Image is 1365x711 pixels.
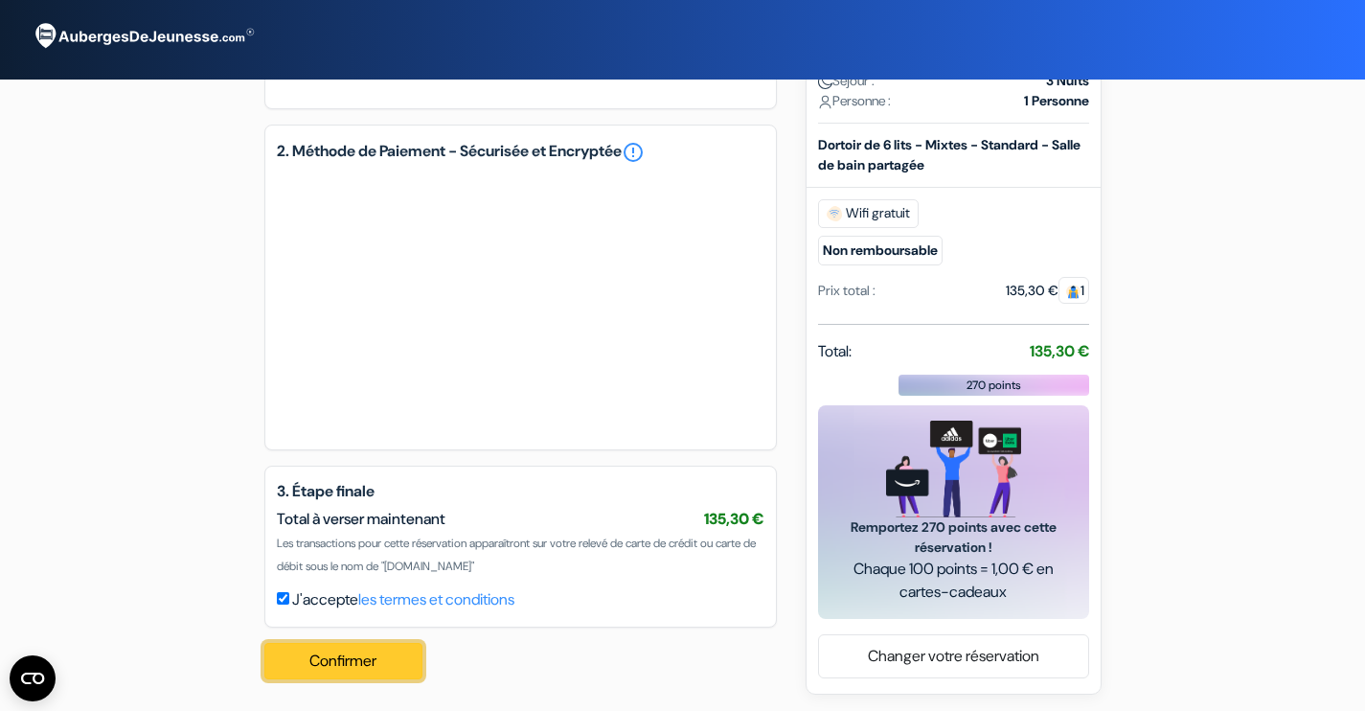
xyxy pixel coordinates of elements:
[1066,285,1081,299] img: guest.svg
[818,136,1081,173] b: Dortoir de 6 lits - Mixtes - Standard - Salle de bain partagée
[1058,277,1089,304] span: 1
[1006,281,1089,301] div: 135,30 €
[818,340,852,363] span: Total:
[818,199,919,228] span: Wifi gratuit
[622,141,645,164] a: error_outline
[358,589,514,609] a: les termes et conditions
[827,206,842,221] img: free_wifi.svg
[819,638,1088,675] a: Changer votre réservation
[292,588,514,611] label: J'accepte
[818,95,832,109] img: user_icon.svg
[277,509,445,529] span: Total à verser maintenant
[818,281,876,301] div: Prix total :
[1024,91,1089,111] strong: 1 Personne
[1030,341,1089,361] strong: 135,30 €
[818,236,943,265] small: Non remboursable
[841,558,1066,604] span: Chaque 100 points = 1,00 € en cartes-cadeaux
[704,509,764,529] span: 135,30 €
[23,11,262,62] img: AubergesDeJeunesse.com
[818,71,875,91] span: Séjour :
[264,643,423,679] button: Confirmer
[277,482,764,500] h5: 3. Étape finale
[886,421,1021,517] img: gift_card_hero_new.png
[1046,71,1089,91] strong: 3 Nuits
[10,655,56,701] button: Open CMP widget
[967,377,1021,394] span: 270 points
[841,517,1066,558] span: Remportez 270 points avec cette réservation !
[277,141,764,164] h5: 2. Méthode de Paiement - Sécurisée et Encryptée
[296,191,745,415] iframe: Cadre de saisie sécurisé pour le paiement
[818,91,891,111] span: Personne :
[277,536,756,574] span: Les transactions pour cette réservation apparaîtront sur votre relevé de carte de crédit ou carte...
[818,75,832,89] img: moon.svg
